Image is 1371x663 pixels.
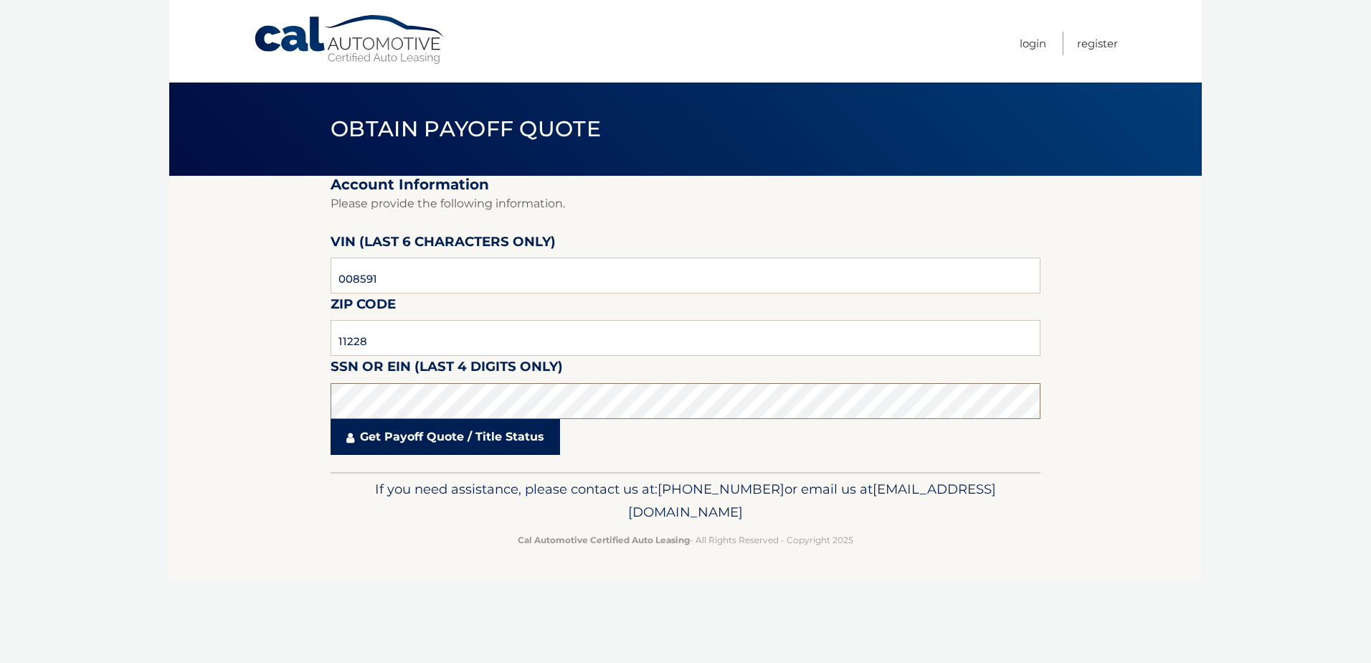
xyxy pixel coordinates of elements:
p: - All Rights Reserved - Copyright 2025 [340,532,1031,547]
span: Obtain Payoff Quote [331,116,601,142]
label: Zip Code [331,293,396,320]
p: Please provide the following information. [331,194,1040,214]
h2: Account Information [331,176,1040,194]
p: If you need assistance, please contact us at: or email us at [340,478,1031,524]
label: SSN or EIN (last 4 digits only) [331,356,563,382]
a: Get Payoff Quote / Title Status [331,419,560,455]
span: [PHONE_NUMBER] [658,481,784,497]
a: Register [1077,32,1118,55]
label: VIN (last 6 characters only) [331,231,556,258]
strong: Cal Automotive Certified Auto Leasing [518,535,690,545]
a: Login [1020,32,1046,55]
a: Cal Automotive [253,14,447,65]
